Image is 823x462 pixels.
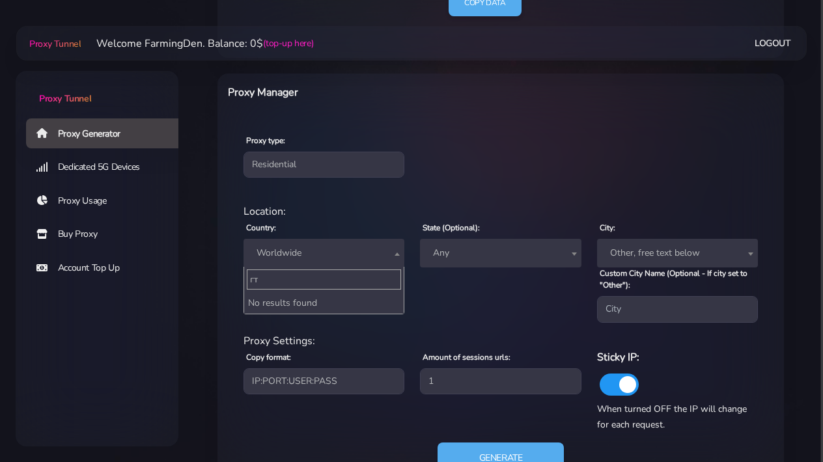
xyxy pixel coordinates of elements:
[605,244,750,262] span: Other, free text below
[236,204,766,219] div: Location:
[244,239,404,267] span: Worldwide
[26,219,189,249] a: Buy Proxy
[26,186,189,216] a: Proxy Usage
[29,38,81,50] span: Proxy Tunnel
[600,267,758,291] label: Custom City Name (Optional - If city set to "Other"):
[26,253,189,283] a: Account Top Up
[251,244,397,262] span: Worldwide
[26,118,189,148] a: Proxy Generator
[600,222,615,234] label: City:
[26,152,189,182] a: Dedicated 5G Devices
[247,269,401,290] input: Search
[236,333,766,349] div: Proxy Settings:
[81,36,313,51] li: Welcome FarmingDen. Balance: 0$
[760,399,807,446] iframe: Webchat Widget
[39,92,91,105] span: Proxy Tunnel
[246,351,291,363] label: Copy format:
[246,222,276,234] label: Country:
[263,36,313,50] a: (top-up here)
[228,84,540,101] h6: Proxy Manager
[244,292,404,314] li: No results found
[597,349,758,366] h6: Sticky IP:
[423,351,510,363] label: Amount of sessions urls:
[16,71,178,105] a: Proxy Tunnel
[597,403,747,431] span: When turned OFF the IP will change for each request.
[597,296,758,322] input: City
[597,239,758,267] span: Other, free text below
[420,239,581,267] span: Any
[27,33,81,54] a: Proxy Tunnel
[423,222,480,234] label: State (Optional):
[428,244,573,262] span: Any
[755,31,791,55] a: Logout
[246,135,285,146] label: Proxy type:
